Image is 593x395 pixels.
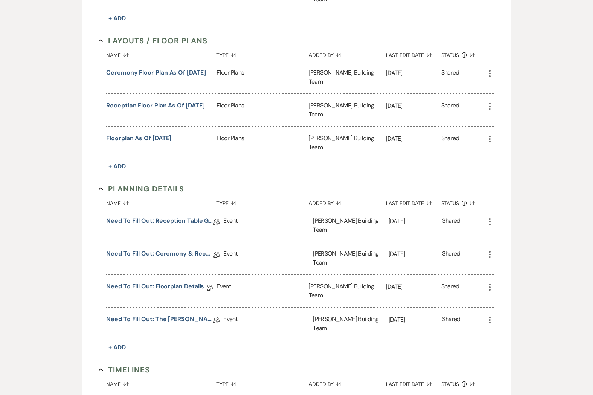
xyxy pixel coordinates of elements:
button: + Add [106,13,128,24]
button: Type [216,46,308,61]
div: Event [223,308,313,340]
button: Added By [309,46,386,61]
span: + Add [108,14,126,22]
p: [DATE] [389,315,442,325]
span: + Add [108,162,126,170]
button: Name [106,46,216,61]
button: Layouts / Floor Plans [99,35,207,46]
button: + Add [106,161,128,172]
button: Status [441,46,485,61]
p: [DATE] [389,216,442,226]
div: Shared [442,315,460,333]
span: Status [441,201,459,206]
div: Floor Plans [216,61,308,93]
span: Status [441,381,459,387]
button: Type [216,375,308,390]
div: [PERSON_NAME] Building Team [309,275,386,307]
button: Name [106,375,216,390]
button: Status [441,375,485,390]
div: Event [223,242,313,274]
button: Last Edit Date [386,46,441,61]
div: [PERSON_NAME] Building Team [313,308,388,340]
div: [PERSON_NAME] Building Team [309,61,386,93]
a: Need to Fill Out: Floorplan Details [106,282,204,294]
div: Shared [441,101,459,119]
div: [PERSON_NAME] Building Team [313,242,388,274]
p: [DATE] [386,282,441,292]
button: Ceremony Floor plan as of [DATE] [106,68,206,77]
button: Last Edit Date [386,375,441,390]
div: Event [216,275,308,307]
button: Status [441,194,485,209]
div: [PERSON_NAME] Building Team [309,94,386,126]
button: + Add [106,342,128,353]
p: [DATE] [386,68,441,78]
div: [PERSON_NAME] Building Team [309,127,386,159]
div: [PERSON_NAME] Building Team [313,209,388,242]
button: Reception Floor Plan as of [DATE] [106,101,204,110]
p: [DATE] [389,249,442,259]
span: + Add [108,343,126,351]
div: Shared [442,216,460,234]
p: [DATE] [386,134,441,144]
div: Floor Plans [216,127,308,159]
button: Name [106,194,216,209]
div: Shared [441,68,459,86]
button: Timelines [99,364,150,375]
a: Need to Fill Out: Ceremony & Reception Details [106,249,213,261]
button: Planning Details [99,183,184,194]
button: Last Edit Date [386,194,441,209]
p: [DATE] [386,101,441,111]
div: Shared [441,134,459,152]
span: Status [441,52,459,58]
button: Type [216,194,308,209]
div: Floor Plans [216,94,308,126]
div: Shared [441,282,459,300]
div: Shared [442,249,460,267]
a: Need to Fill Out: Reception Table Guest Count [106,216,213,228]
button: Added By [309,375,386,390]
button: Added By [309,194,386,209]
div: Event [223,209,313,242]
button: Floorplan as of [DATE] [106,134,171,143]
a: Need to Fill Out: The [PERSON_NAME] Building Planning Document [106,315,213,326]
